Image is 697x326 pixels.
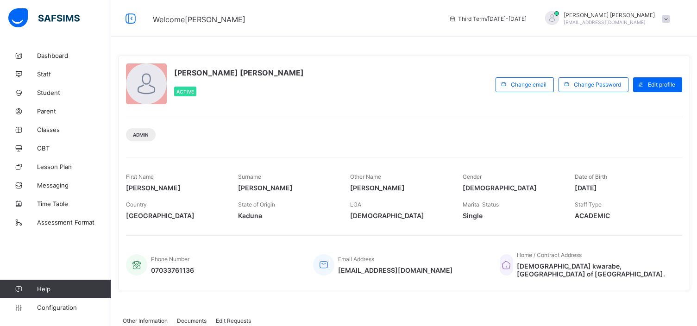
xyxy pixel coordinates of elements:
[126,184,224,192] span: [PERSON_NAME]
[575,173,607,180] span: Date of Birth
[151,266,194,274] span: 07033761136
[37,200,111,207] span: Time Table
[37,126,111,133] span: Classes
[238,201,275,208] span: State of Origin
[575,201,602,208] span: Staff Type
[511,81,546,88] span: Change email
[517,262,673,278] span: [DEMOGRAPHIC_DATA] kwarabe, [GEOGRAPHIC_DATA] of [GEOGRAPHIC_DATA].
[350,212,448,219] span: [DEMOGRAPHIC_DATA]
[8,8,80,28] img: safsims
[350,173,381,180] span: Other Name
[449,15,527,22] span: session/term information
[126,212,224,219] span: [GEOGRAPHIC_DATA]
[37,219,111,226] span: Assessment Format
[648,81,675,88] span: Edit profile
[463,184,561,192] span: [DEMOGRAPHIC_DATA]
[37,89,111,96] span: Student
[126,201,147,208] span: Country
[153,15,245,24] span: Welcome [PERSON_NAME]
[575,184,673,192] span: [DATE]
[238,173,261,180] span: Surname
[238,212,336,219] span: Kaduna
[123,317,168,324] span: Other Information
[536,11,675,26] div: FrancisVICTOR
[338,266,453,274] span: [EMAIL_ADDRESS][DOMAIN_NAME]
[133,132,149,138] span: Admin
[37,182,111,189] span: Messaging
[37,285,111,293] span: Help
[37,144,111,152] span: CBT
[517,251,582,258] span: Home / Contract Address
[564,19,646,25] span: [EMAIL_ADDRESS][DOMAIN_NAME]
[37,304,111,311] span: Configuration
[177,317,207,324] span: Documents
[463,173,482,180] span: Gender
[216,317,251,324] span: Edit Requests
[37,107,111,115] span: Parent
[238,184,336,192] span: [PERSON_NAME]
[575,212,673,219] span: ACADEMIC
[151,256,189,263] span: Phone Number
[126,173,154,180] span: First Name
[37,70,111,78] span: Staff
[176,89,194,94] span: Active
[174,68,304,77] span: [PERSON_NAME] [PERSON_NAME]
[574,81,621,88] span: Change Password
[37,52,111,59] span: Dashboard
[37,163,111,170] span: Lesson Plan
[463,201,499,208] span: Marital Status
[350,184,448,192] span: [PERSON_NAME]
[463,212,561,219] span: Single
[338,256,374,263] span: Email Address
[350,201,361,208] span: LGA
[564,12,655,19] span: [PERSON_NAME] [PERSON_NAME]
